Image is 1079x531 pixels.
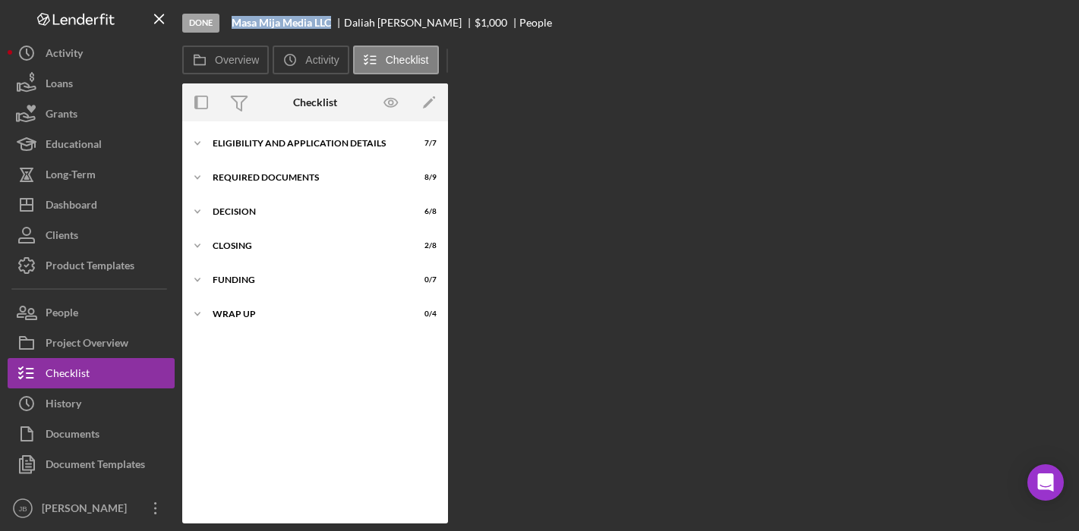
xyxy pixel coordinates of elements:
[46,190,97,224] div: Dashboard
[213,275,399,284] div: Funding
[46,419,99,453] div: Documents
[409,309,437,319] div: 0 / 4
[8,449,175,479] button: Document Templates
[8,159,175,190] button: Long-Term
[182,14,219,33] div: Done
[8,129,175,159] button: Educational
[46,449,145,483] div: Document Templates
[475,17,507,29] div: $1,000
[213,207,399,216] div: DECISION
[409,275,437,284] div: 0 / 7
[8,190,175,220] button: Dashboard
[18,504,27,513] text: JB
[409,241,437,250] div: 2 / 8
[46,297,78,331] div: People
[8,493,175,523] button: JB[PERSON_NAME]
[46,328,128,362] div: Project Overview
[8,388,175,419] button: History
[409,139,437,148] div: 7 / 7
[46,129,102,163] div: Educational
[1027,464,1064,501] div: Open Intercom Messenger
[232,17,331,29] b: Masa Mija Media LLC
[8,358,175,388] button: Checklist
[8,328,175,358] button: Project Overview
[409,173,437,182] div: 8 / 9
[8,38,175,68] button: Activity
[519,17,552,29] div: People
[213,241,399,250] div: CLOSING
[38,493,137,527] div: [PERSON_NAME]
[46,250,134,284] div: Product Templates
[8,297,175,328] button: People
[353,46,439,74] button: Checklist
[213,309,399,319] div: WRAP UP
[46,388,81,423] div: History
[273,46,349,74] button: Activity
[8,419,175,449] button: Documents
[46,358,90,392] div: Checklist
[46,220,78,254] div: Clients
[213,173,399,182] div: REQUIRED DOCUMENTS
[8,250,175,281] button: Product Templates
[344,17,475,29] div: Daliah [PERSON_NAME]
[293,96,337,108] div: Checklist
[409,207,437,216] div: 6 / 8
[8,68,175,99] button: Loans
[46,38,83,72] div: Activity
[46,68,73,102] div: Loans
[46,159,96,193] div: Long-Term
[46,99,77,133] div: Grants
[182,46,269,74] button: Overview
[386,54,429,66] label: Checklist
[8,99,175,129] button: Grants
[305,54,339,66] label: Activity
[213,139,399,148] div: Eligibility and Application Details
[215,54,259,66] label: Overview
[8,220,175,250] button: Clients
